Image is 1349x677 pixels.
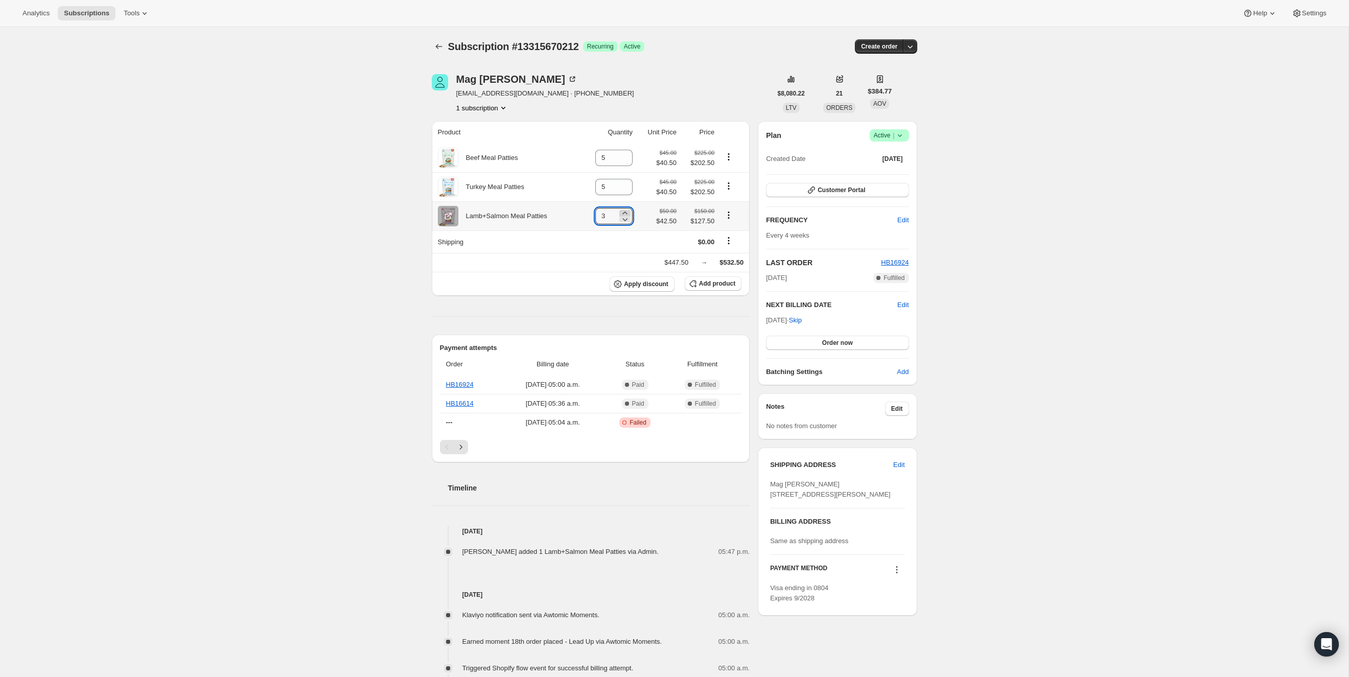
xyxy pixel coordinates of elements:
[885,402,909,416] button: Edit
[656,158,677,168] span: $40.50
[446,381,474,388] a: HB16924
[656,187,677,197] span: $40.50
[1314,632,1339,657] div: Open Intercom Messenger
[718,547,750,557] span: 05:47 p.m.
[891,405,903,413] span: Edit
[861,42,897,51] span: Create order
[432,526,750,536] h4: [DATE]
[632,400,644,408] span: Paid
[1237,6,1283,20] button: Help
[778,89,805,98] span: $8,080.22
[505,417,600,428] span: [DATE] · 05:04 a.m.
[766,183,909,197] button: Customer Portal
[683,158,714,168] span: $202.50
[458,153,518,163] div: Beef Meal Patties
[624,280,668,288] span: Apply discount
[636,121,680,144] th: Unit Price
[786,104,797,111] span: LTV
[610,276,674,292] button: Apply discount
[456,88,634,99] span: [EMAIL_ADDRESS][DOMAIN_NAME] · [PHONE_NUMBER]
[897,300,909,310] button: Edit
[694,150,714,156] small: $225.00
[720,151,737,162] button: Product actions
[505,399,600,409] span: [DATE] · 05:36 a.m.
[770,517,904,527] h3: BILLING ADDRESS
[836,89,843,98] span: 21
[766,367,897,377] h6: Batching Settings
[462,611,600,619] span: Klaviyo notification sent via Awtomic Moments.
[683,216,714,226] span: $127.50
[881,258,909,268] button: HB16924
[607,359,663,369] span: Status
[669,359,735,369] span: Fulfillment
[632,381,644,389] span: Paid
[456,74,577,84] div: Mag [PERSON_NAME]
[695,381,716,389] span: Fulfilled
[881,259,909,266] a: HB16924
[897,215,909,225] span: Edit
[630,418,646,427] span: Failed
[660,208,677,214] small: $50.00
[891,212,915,228] button: Edit
[699,279,735,288] span: Add product
[58,6,115,20] button: Subscriptions
[440,440,742,454] nav: Pagination
[695,400,716,408] span: Fulfilled
[456,103,508,113] button: Product actions
[720,235,737,246] button: Shipping actions
[855,39,903,54] button: Create order
[891,364,915,380] button: Add
[462,664,634,672] span: Triggered Shopify flow event for successful billing attempt.
[1253,9,1267,17] span: Help
[1302,9,1327,17] span: Settings
[432,74,448,90] span: Mag Tracy
[818,186,865,194] span: Customer Portal
[462,548,659,555] span: [PERSON_NAME] added 1 Lamb+Salmon Meal Patties via Admin.
[432,39,446,54] button: Subscriptions
[438,177,458,197] img: product img
[694,179,714,185] small: $225.00
[581,121,636,144] th: Quantity
[789,315,802,325] span: Skip
[698,238,715,246] span: $0.00
[1286,6,1333,20] button: Settings
[770,537,848,545] span: Same as shipping address
[701,258,707,268] div: →
[766,215,897,225] h2: FREQUENCY
[766,130,781,141] h2: Plan
[448,483,750,493] h2: Timeline
[883,274,904,282] span: Fulfilled
[505,380,600,390] span: [DATE] · 05:00 a.m.
[587,42,614,51] span: Recurring
[766,273,787,283] span: [DATE]
[830,86,849,101] button: 21
[772,86,811,101] button: $8,080.22
[16,6,56,20] button: Analytics
[448,41,579,52] span: Subscription #13315670212
[22,9,50,17] span: Analytics
[766,422,837,430] span: No notes from customer
[718,663,750,673] span: 05:00 a.m.
[64,9,109,17] span: Subscriptions
[874,130,905,141] span: Active
[719,259,743,266] span: $532.50
[766,336,909,350] button: Order now
[685,276,741,291] button: Add product
[770,584,828,602] span: Visa ending in 0804 Expires 9/2028
[822,339,853,347] span: Order now
[770,480,891,498] span: Mag [PERSON_NAME] [STREET_ADDRESS][PERSON_NAME]
[766,300,897,310] h2: NEXT BILLING DATE
[462,638,662,645] span: Earned moment 18th order placed - Lead Up via Awtomic Moments.
[118,6,156,20] button: Tools
[432,121,581,144] th: Product
[770,564,827,578] h3: PAYMENT METHOD
[766,258,881,268] h2: LAST ORDER
[826,104,852,111] span: ORDERS
[766,402,885,416] h3: Notes
[438,206,458,226] img: product img
[454,440,468,454] button: Next
[446,418,453,426] span: ---
[873,100,886,107] span: AOV
[887,457,911,473] button: Edit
